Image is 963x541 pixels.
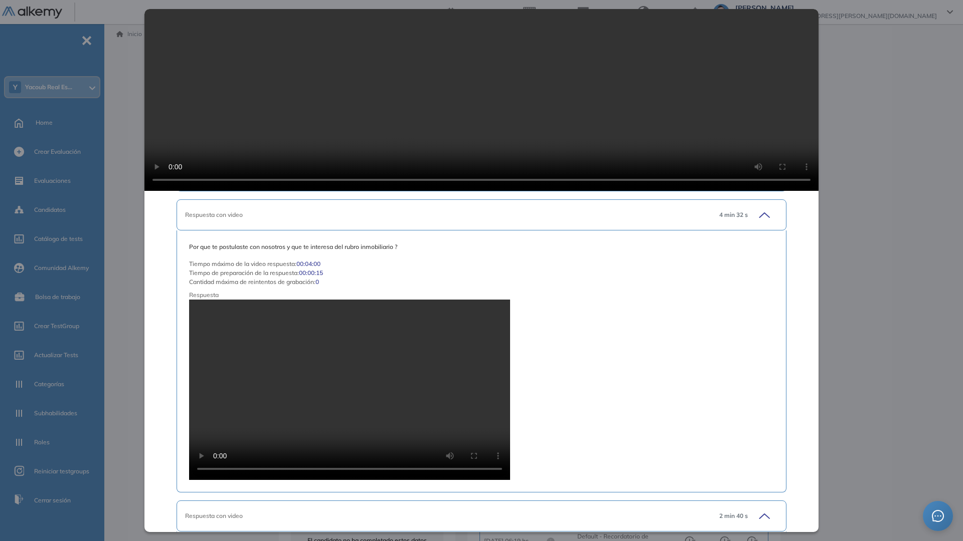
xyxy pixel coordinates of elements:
[719,210,748,219] span: 4 min 32 s
[185,511,711,520] div: Respuesta con video
[299,268,323,278] span: 00:00:15
[189,259,296,268] span: Tiempo máximo de la video respuesta :
[315,278,319,287] span: 0
[189,278,315,287] span: Cantidad máxima de reintentos de grabación :
[189,268,299,278] span: Tiempo de preparación de la respuesta :
[719,511,748,520] span: 2 min 40 s
[189,242,774,251] span: Por que te postulaste con nosotros y que te interesa del rubro inmobiliario ?
[932,510,944,522] span: message
[296,259,320,268] span: 00:04:00
[185,210,711,219] div: Respuesta con video
[189,291,715,300] span: Respuesta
